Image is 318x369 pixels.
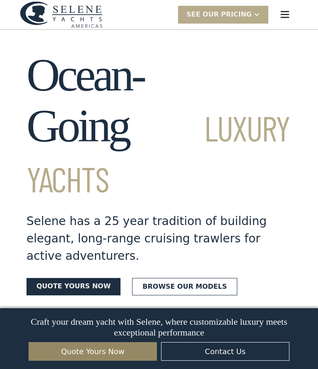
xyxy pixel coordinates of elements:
[186,10,252,19] div: SEE Our Pricing
[20,1,103,28] img: logo
[16,316,302,338] p: Craft your dream yacht with Selene, where customizable luxury meets exceptional performance
[26,278,120,295] a: Quote yours now
[272,1,298,28] div: menu
[132,278,237,295] a: Browse our models
[29,342,157,361] a: Quote Yours Now
[26,107,289,199] span: Luxury Yachts
[178,6,268,24] div: SEE Our Pricing
[20,1,103,28] a: home
[26,50,291,203] h1: Ocean-Going
[161,342,289,361] a: Contact Us
[26,213,291,265] div: Selene has a 25 year tradition of building elegant, long-range cruising trawlers for active adven...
